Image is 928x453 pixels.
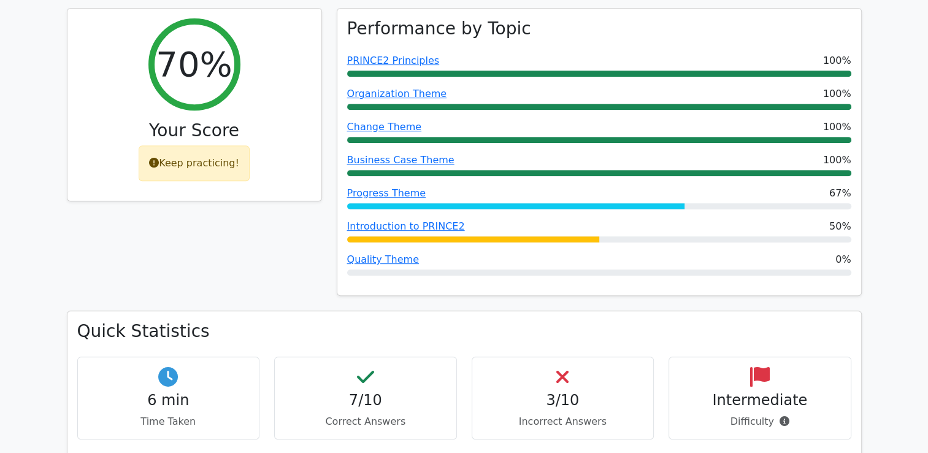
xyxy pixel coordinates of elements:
[139,145,250,181] div: Keep practicing!
[77,120,312,141] h3: Your Score
[347,154,454,166] a: Business Case Theme
[823,53,851,68] span: 100%
[823,87,851,101] span: 100%
[829,219,851,234] span: 50%
[285,392,447,409] h4: 7/10
[679,392,841,409] h4: Intermediate
[347,18,531,39] h3: Performance by Topic
[835,252,851,267] span: 0%
[347,88,447,99] a: Organization Theme
[829,186,851,201] span: 67%
[482,392,644,409] h4: 3/10
[347,121,422,133] a: Change Theme
[347,220,465,232] a: Introduction to PRINCE2
[88,414,250,429] p: Time Taken
[679,414,841,429] p: Difficulty
[347,187,426,199] a: Progress Theme
[285,414,447,429] p: Correct Answers
[88,392,250,409] h4: 6 min
[156,44,232,85] h2: 70%
[347,254,419,265] a: Quality Theme
[482,414,644,429] p: Incorrect Answers
[823,153,851,168] span: 100%
[77,321,851,342] h3: Quick Statistics
[347,55,440,66] a: PRINCE2 Principles
[823,120,851,134] span: 100%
